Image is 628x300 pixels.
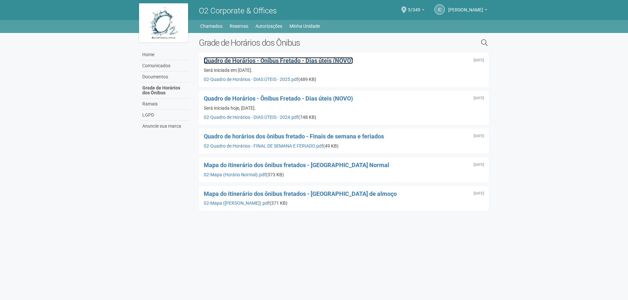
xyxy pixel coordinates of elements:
[289,22,320,31] a: Minha Unidade
[204,143,484,149] div: (49 KB)
[204,172,266,177] a: 02-Mapa (Horário Normal).pdf
[204,172,484,178] div: (373 KB)
[204,115,298,120] a: 02-Quadro de Horários - DIAS ÚTEIS - 2024.pdf
[434,4,445,15] a: IC
[204,67,484,73] div: Será iniciada em [DATE].
[474,58,484,62] div: Sexta-feira, 24 de janeiro de 2025 às 19:36
[408,8,425,13] a: 5/349
[448,8,487,13] a: [PERSON_NAME]
[141,110,189,121] a: LGPD
[204,77,298,82] a: 02-Quadro de Horários - DIAS ÚTEIS - 2025.pdf
[204,95,353,102] a: Quadro de Horários - Ônibus Fretado - Dias úteis (NOVO)
[204,200,484,206] div: (371 KB)
[204,200,270,206] a: 02-Mapa ([PERSON_NAME]).pdf
[474,96,484,100] div: Segunda-feira, 13 de maio de 2024 às 11:08
[448,1,483,12] span: Isa Cristina Dias Blas
[474,134,484,138] div: Sexta-feira, 23 de outubro de 2020 às 16:55
[139,3,188,42] img: logo.jpg
[141,49,189,60] a: Home
[200,22,222,31] a: Chamados
[141,60,189,71] a: Comunicados
[204,76,484,82] div: (489 KB)
[474,192,484,196] div: Sexta-feira, 23 de outubro de 2020 às 16:53
[204,57,353,64] a: Quadro de Horários - Ônibus Fretado - Dias úteis (NOVO)
[204,133,384,140] a: Quadro de horários dos ônibus fretado - Finais de semana e feriados
[204,105,484,111] div: Será iniciada hoje, [DATE].
[199,38,414,48] h2: Grade de Horários dos Ônibus
[204,143,323,149] a: 02-Quadro de Horários - FINAL DE SEMANA E FERIADO.pdf
[204,114,484,120] div: (748 KB)
[474,163,484,167] div: Sexta-feira, 23 de outubro de 2020 às 16:54
[204,162,389,168] a: Mapa do itinerário dos ônibus fretados - [GEOGRAPHIC_DATA] Normal
[141,99,189,110] a: Ramais
[141,71,189,83] a: Documentos
[204,190,397,197] a: Mapa do itinerário dos ônibus fretados - [GEOGRAPHIC_DATA] de almoço
[141,121,189,132] a: Anuncie sua marca
[199,6,277,15] span: O2 Corporate & Offices
[255,22,282,31] a: Autorizações
[230,22,248,31] a: Reservas
[141,83,189,99] a: Grade de Horários dos Ônibus
[408,1,420,12] span: 5/349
